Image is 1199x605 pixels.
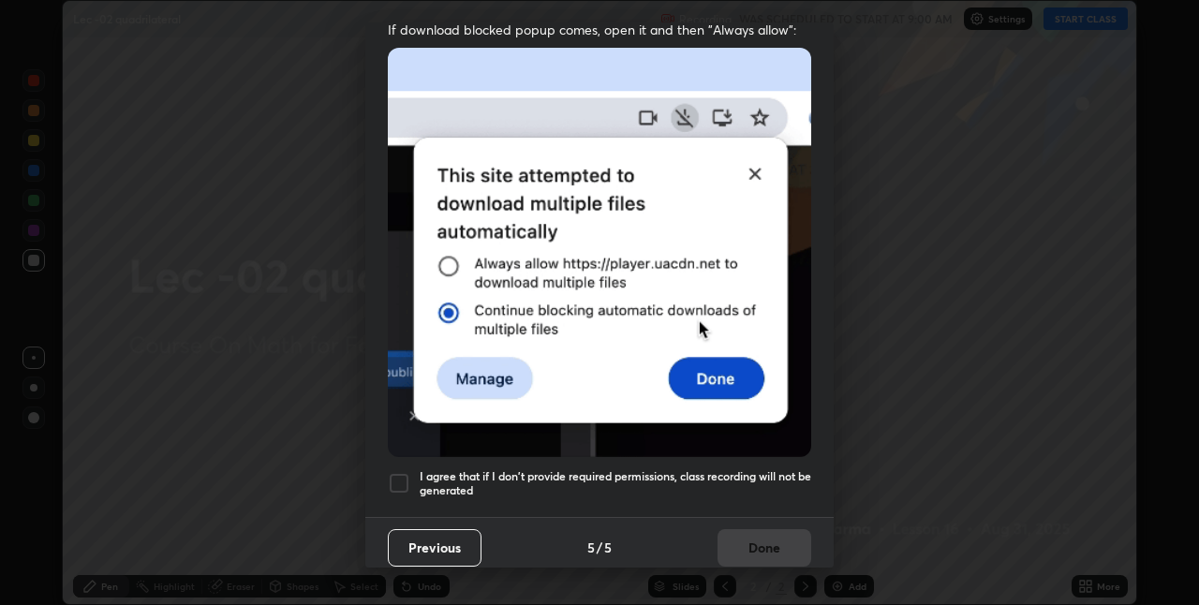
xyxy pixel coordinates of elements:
span: If download blocked popup comes, open it and then "Always allow": [388,21,811,38]
h4: / [597,538,602,557]
h4: 5 [604,538,612,557]
button: Previous [388,529,481,567]
h5: I agree that if I don't provide required permissions, class recording will not be generated [420,469,811,498]
img: downloads-permission-blocked.gif [388,48,811,457]
h4: 5 [587,538,595,557]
